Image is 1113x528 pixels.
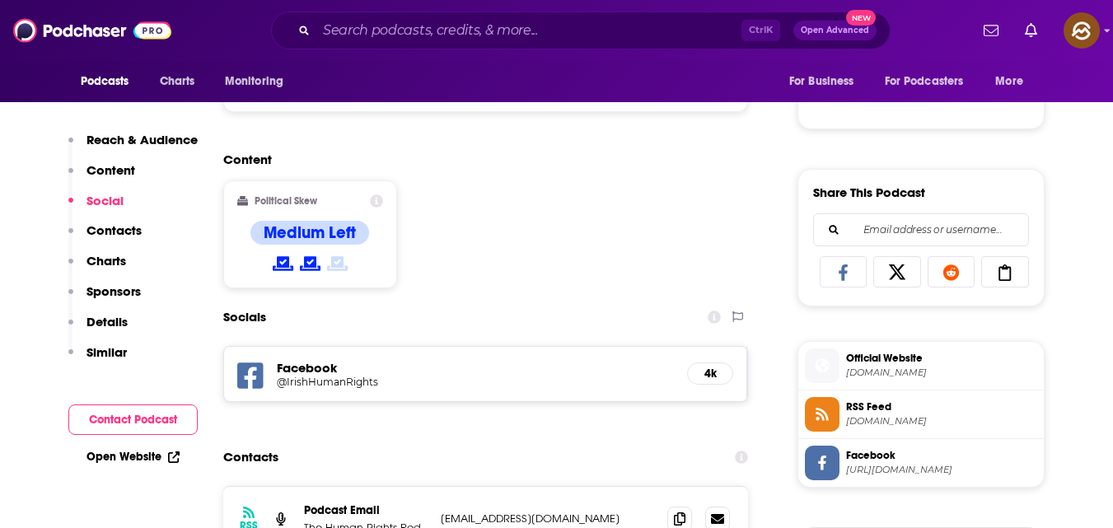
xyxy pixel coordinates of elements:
[68,404,198,435] button: Contact Podcast
[87,314,128,329] p: Details
[68,162,135,193] button: Content
[316,17,741,44] input: Search podcasts, credits, & more...
[805,397,1037,432] a: RSS Feed[DOMAIN_NAME]
[87,162,135,178] p: Content
[271,12,891,49] div: Search podcasts, credits, & more...
[13,15,171,46] img: Podchaser - Follow, Share and Rate Podcasts
[81,70,129,93] span: Podcasts
[813,185,925,200] h3: Share This Podcast
[873,256,921,287] a: Share on X/Twitter
[1064,12,1100,49] button: Show profile menu
[778,66,875,97] button: open menu
[1064,12,1100,49] img: User Profile
[68,253,126,283] button: Charts
[701,367,719,381] h5: 4k
[69,66,151,97] button: open menu
[984,66,1044,97] button: open menu
[68,193,124,223] button: Social
[68,222,142,253] button: Contacts
[264,222,356,243] h4: Medium Left
[801,26,869,35] span: Open Advanced
[87,193,124,208] p: Social
[223,301,266,333] h2: Socials
[87,283,141,299] p: Sponsors
[1018,16,1044,44] a: Show notifications dropdown
[160,70,195,93] span: Charts
[885,70,964,93] span: For Podcasters
[87,222,142,238] p: Contacts
[68,344,127,375] button: Similar
[846,351,1037,366] span: Official Website
[304,503,428,517] p: Podcast Email
[277,360,675,376] h5: Facebook
[741,20,780,41] span: Ctrl K
[846,464,1037,476] span: https://www.facebook.com/IrishHumanRights
[793,21,877,40] button: Open AdvancedNew
[813,213,1029,246] div: Search followers
[928,256,975,287] a: Share on Reddit
[277,376,540,388] h5: @IrishHumanRights
[846,10,876,26] span: New
[977,16,1005,44] a: Show notifications dropdown
[820,256,867,287] a: Share on Facebook
[223,152,736,167] h2: Content
[87,253,126,269] p: Charts
[255,195,317,207] h2: Political Skew
[846,415,1037,428] span: feeds.soundcloud.com
[223,442,278,473] h2: Contacts
[87,132,198,147] p: Reach & Audience
[87,344,127,360] p: Similar
[874,66,988,97] button: open menu
[995,70,1023,93] span: More
[805,348,1037,383] a: Official Website[DOMAIN_NAME]
[68,283,141,314] button: Sponsors
[1064,12,1100,49] span: Logged in as hey85204
[68,132,198,162] button: Reach & Audience
[789,70,854,93] span: For Business
[68,314,128,344] button: Details
[846,367,1037,379] span: nuigalway.ie
[277,376,675,388] a: @IrishHumanRights
[827,214,1015,245] input: Email address or username...
[846,448,1037,463] span: Facebook
[981,256,1029,287] a: Copy Link
[846,400,1037,414] span: RSS Feed
[213,66,305,97] button: open menu
[805,446,1037,480] a: Facebook[URL][DOMAIN_NAME]
[87,450,180,464] a: Open Website
[149,66,205,97] a: Charts
[441,512,655,526] p: [EMAIL_ADDRESS][DOMAIN_NAME]
[225,70,283,93] span: Monitoring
